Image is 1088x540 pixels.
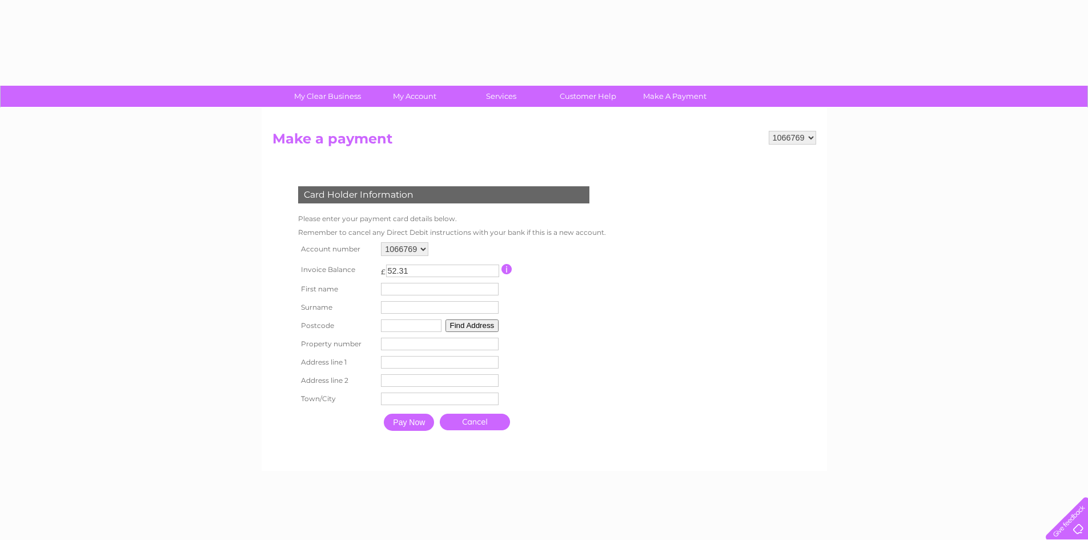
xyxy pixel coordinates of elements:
th: Property number [295,335,379,353]
button: Find Address [445,319,499,332]
td: Please enter your payment card details below. [295,212,609,226]
a: My Clear Business [280,86,375,107]
th: Town/City [295,390,379,408]
h2: Make a payment [272,131,816,153]
td: £ [381,262,386,276]
th: First name [295,280,379,298]
a: Make A Payment [628,86,722,107]
th: Invoice Balance [295,259,379,280]
th: Surname [295,298,379,317]
td: Remember to cancel any Direct Debit instructions with your bank if this is a new account. [295,226,609,239]
input: Information [501,264,512,274]
input: Pay Now [384,414,434,431]
div: Card Holder Information [298,186,589,203]
a: Services [454,86,548,107]
th: Address line 2 [295,371,379,390]
a: Cancel [440,414,510,430]
a: Customer Help [541,86,635,107]
th: Address line 1 [295,353,379,371]
th: Account number [295,239,379,259]
th: Postcode [295,317,379,335]
a: My Account [367,86,461,107]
